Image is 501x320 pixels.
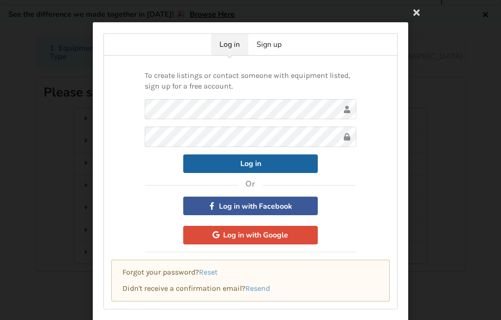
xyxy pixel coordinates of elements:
button: Log in with Facebook [183,197,318,215]
h4: Or [245,179,256,189]
a: Resend [245,284,270,293]
a: Log in [211,34,248,55]
button: Log in [183,154,318,173]
button: Log in with Google [183,226,318,244]
p: To create listings or contact someone with equipment listed, sign up for a free account. [145,70,356,92]
p: Didn't receive a confirmation email? [122,283,379,294]
p: Forgot your password? [122,267,379,278]
a: Sign up [248,34,290,55]
a: Reset [199,268,218,276]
